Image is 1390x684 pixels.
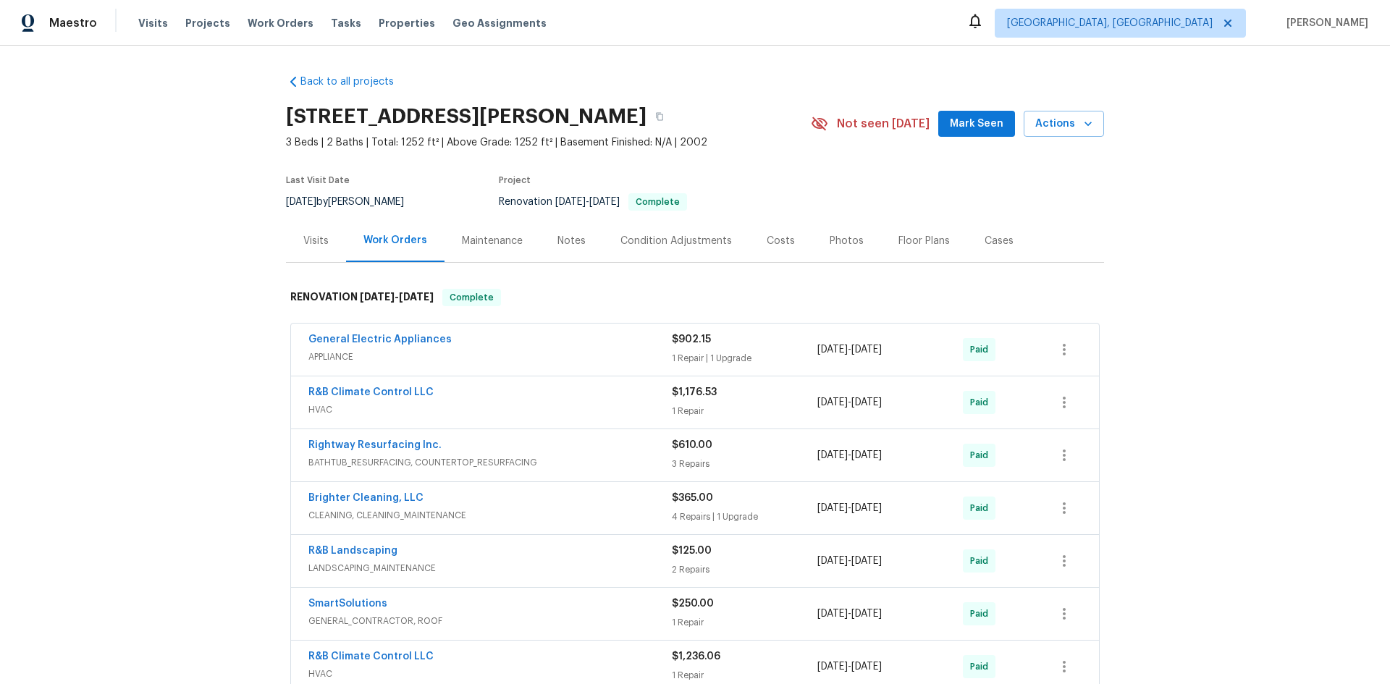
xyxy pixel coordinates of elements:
span: - [817,395,882,410]
span: 3 Beds | 2 Baths | Total: 1252 ft² | Above Grade: 1252 ft² | Basement Finished: N/A | 2002 [286,135,811,150]
span: Renovation [499,197,687,207]
span: [DATE] [817,609,848,619]
button: Actions [1024,111,1104,138]
span: Maestro [49,16,97,30]
span: Mark Seen [950,115,1003,133]
span: [DATE] [817,503,848,513]
a: General Electric Appliances [308,334,452,345]
span: Geo Assignments [452,16,547,30]
span: [PERSON_NAME] [1281,16,1368,30]
a: R&B Climate Control LLC [308,387,434,397]
span: Paid [970,554,994,568]
span: Properties [379,16,435,30]
div: RENOVATION [DATE]-[DATE]Complete [286,274,1104,321]
span: $1,176.53 [672,387,717,397]
div: Cases [985,234,1014,248]
span: $250.00 [672,599,714,609]
span: [DATE] [817,345,848,355]
span: GENERAL_CONTRACTOR, ROOF [308,614,672,628]
span: Paid [970,448,994,463]
div: 1 Repair [672,615,817,630]
span: [DATE] [851,397,882,408]
span: - [817,554,882,568]
a: Back to all projects [286,75,425,89]
span: [DATE] [851,450,882,460]
span: CLEANING, CLEANING_MAINTENANCE [308,508,672,523]
div: 1 Repair | 1 Upgrade [672,351,817,366]
span: Tasks [331,18,361,28]
span: Work Orders [248,16,313,30]
span: Projects [185,16,230,30]
span: HVAC [308,667,672,681]
span: Paid [970,342,994,357]
span: Paid [970,607,994,621]
span: [DATE] [817,397,848,408]
a: Rightway Resurfacing Inc. [308,440,442,450]
button: Copy Address [646,104,673,130]
span: - [817,501,882,515]
span: - [817,659,882,674]
span: Last Visit Date [286,176,350,185]
span: HVAC [308,402,672,417]
span: Not seen [DATE] [837,117,930,131]
span: - [360,292,434,302]
span: Paid [970,659,994,674]
span: $365.00 [672,493,713,503]
span: Complete [630,198,686,206]
span: - [555,197,620,207]
span: BATHTUB_RESURFACING, COUNTERTOP_RESURFACING [308,455,672,470]
div: Costs [767,234,795,248]
a: R&B Landscaping [308,546,397,556]
div: Maintenance [462,234,523,248]
span: $902.15 [672,334,711,345]
div: 1 Repair [672,668,817,683]
span: [DATE] [286,197,316,207]
h2: [STREET_ADDRESS][PERSON_NAME] [286,109,646,124]
div: 3 Repairs [672,457,817,471]
span: [DATE] [817,662,848,672]
span: [DATE] [589,197,620,207]
div: Floor Plans [898,234,950,248]
span: [DATE] [555,197,586,207]
div: Visits [303,234,329,248]
a: R&B Climate Control LLC [308,651,434,662]
span: Actions [1035,115,1092,133]
span: $125.00 [672,546,712,556]
span: LANDSCAPING_MAINTENANCE [308,561,672,575]
div: Photos [830,234,864,248]
span: [DATE] [817,450,848,460]
span: Paid [970,395,994,410]
span: Complete [444,290,500,305]
span: [DATE] [360,292,395,302]
span: $1,236.06 [672,651,720,662]
span: [DATE] [851,609,882,619]
span: [DATE] [851,556,882,566]
div: Condition Adjustments [620,234,732,248]
div: 1 Repair [672,404,817,418]
div: Notes [557,234,586,248]
span: - [817,448,882,463]
span: Visits [138,16,168,30]
span: - [817,607,882,621]
span: - [817,342,882,357]
span: APPLIANCE [308,350,672,364]
span: Paid [970,501,994,515]
span: [GEOGRAPHIC_DATA], [GEOGRAPHIC_DATA] [1007,16,1213,30]
span: [DATE] [851,345,882,355]
button: Mark Seen [938,111,1015,138]
span: Project [499,176,531,185]
span: [DATE] [817,556,848,566]
span: $610.00 [672,440,712,450]
a: SmartSolutions [308,599,387,609]
a: Brighter Cleaning, LLC [308,493,424,503]
span: [DATE] [851,503,882,513]
span: [DATE] [851,662,882,672]
h6: RENOVATION [290,289,434,306]
div: 2 Repairs [672,562,817,577]
div: 4 Repairs | 1 Upgrade [672,510,817,524]
div: Work Orders [363,233,427,248]
span: [DATE] [399,292,434,302]
div: by [PERSON_NAME] [286,193,421,211]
